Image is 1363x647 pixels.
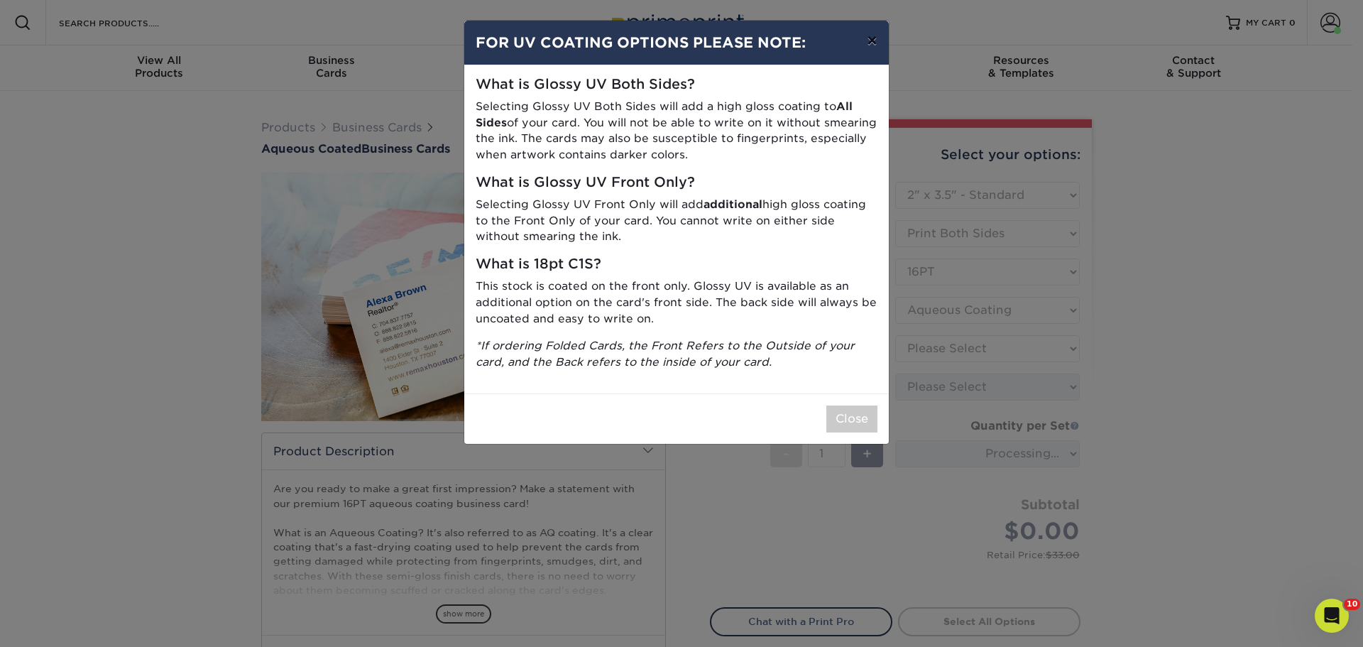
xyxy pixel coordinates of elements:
button: × [855,21,888,60]
button: Close [826,406,877,433]
strong: additional [704,197,762,211]
iframe: Intercom live chat [1315,599,1349,633]
i: *If ordering Folded Cards, the Front Refers to the Outside of your card, and the Back refers to t... [476,339,855,369]
h5: What is 18pt C1S? [476,256,877,273]
h4: FOR UV COATING OPTIONS PLEASE NOTE: [476,32,877,53]
p: Selecting Glossy UV Front Only will add high gloss coating to the Front Only of your card. You ca... [476,197,877,245]
p: This stock is coated on the front only. Glossy UV is available as an additional option on the car... [476,278,877,327]
h5: What is Glossy UV Front Only? [476,175,877,191]
span: 10 [1344,599,1360,610]
strong: All Sides [476,99,853,129]
p: Selecting Glossy UV Both Sides will add a high gloss coating to of your card. You will not be abl... [476,99,877,163]
h5: What is Glossy UV Both Sides? [476,77,877,93]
